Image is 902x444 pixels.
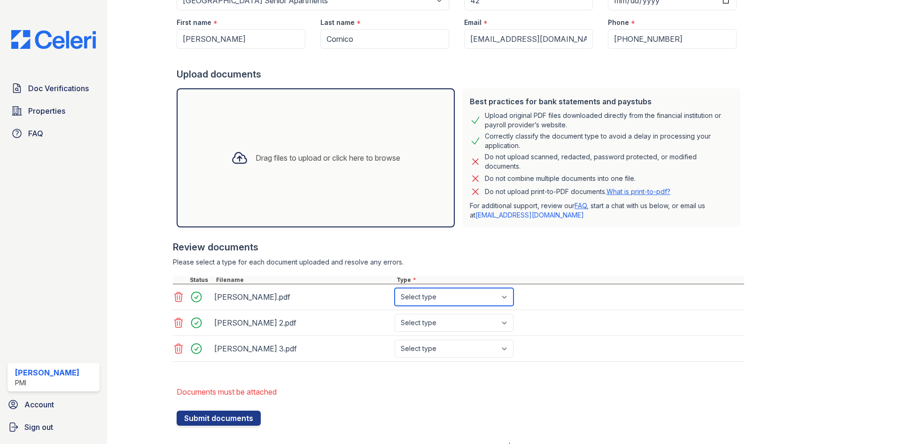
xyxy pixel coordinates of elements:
span: FAQ [28,128,43,139]
a: FAQ [575,202,587,210]
div: Do not combine multiple documents into one file. [485,173,636,184]
div: Drag files to upload or click here to browse [256,152,400,164]
label: First name [177,18,211,27]
a: [EMAIL_ADDRESS][DOMAIN_NAME] [475,211,584,219]
div: [PERSON_NAME].pdf [214,289,391,304]
div: Please select a type for each document uploaded and resolve any errors. [173,257,744,267]
a: What is print-to-pdf? [607,187,670,195]
span: Account [24,399,54,410]
div: Upload original PDF files downloaded directly from the financial institution or payroll provider’... [485,111,733,130]
a: Doc Verifications [8,79,100,98]
div: Filename [214,276,395,284]
button: Submit documents [177,411,261,426]
div: [PERSON_NAME] 3.pdf [214,341,391,356]
div: Type [395,276,744,284]
span: Doc Verifications [28,83,89,94]
div: Correctly classify the document type to avoid a delay in processing your application. [485,132,733,150]
div: Upload documents [177,68,744,81]
img: CE_Logo_Blue-a8612792a0a2168367f1c8372b55b34899dd931a85d93a1a3d3e32e68fde9ad4.png [4,30,103,49]
span: Properties [28,105,65,117]
li: Documents must be attached [177,382,744,401]
div: [PERSON_NAME] [15,367,79,378]
a: Sign out [4,418,103,436]
div: Review documents [173,241,744,254]
div: Status [188,276,214,284]
div: PMI [15,378,79,388]
div: Best practices for bank statements and paystubs [470,96,733,107]
p: For additional support, review our , start a chat with us below, or email us at [470,201,733,220]
label: Last name [320,18,355,27]
label: Email [464,18,482,27]
label: Phone [608,18,629,27]
div: Do not upload scanned, redacted, password protected, or modified documents. [485,152,733,171]
div: [PERSON_NAME] 2.pdf [214,315,391,330]
a: Properties [8,101,100,120]
p: Do not upload print-to-PDF documents. [485,187,670,196]
a: Account [4,395,103,414]
span: Sign out [24,421,53,433]
a: FAQ [8,124,100,143]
